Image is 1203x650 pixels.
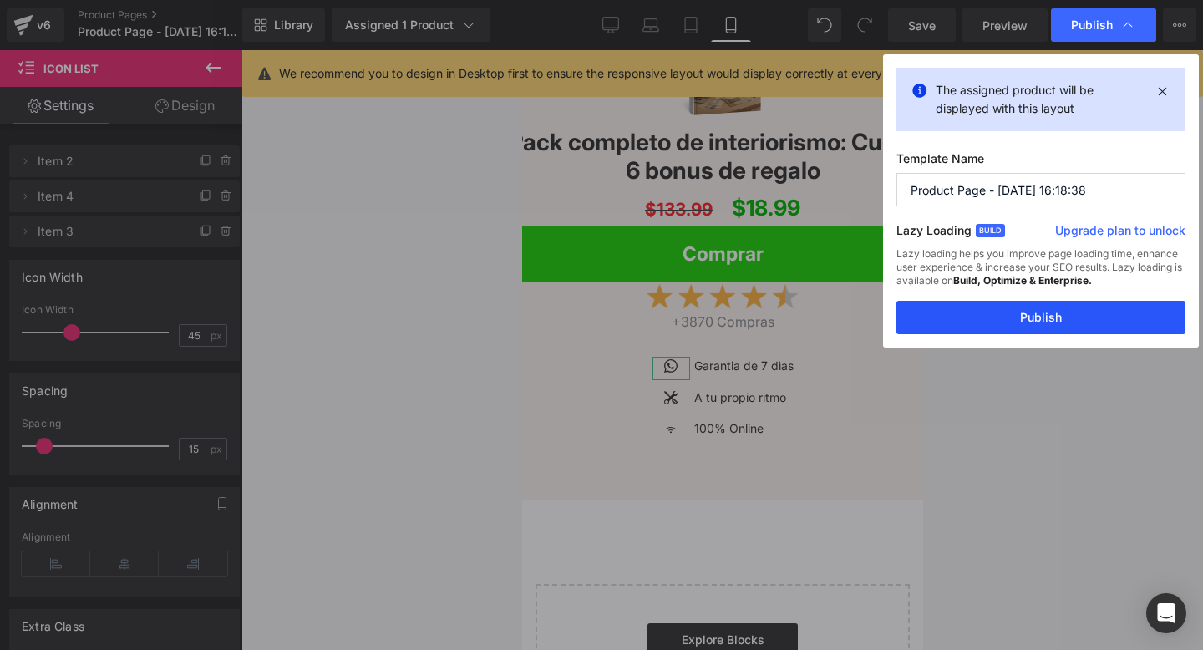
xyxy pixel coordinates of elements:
[172,307,272,325] p: Garantia de 7 dìas
[160,192,241,216] span: Comprar
[172,338,272,357] p: A tu propio ritmo
[896,151,1185,173] label: Template Name
[123,149,190,170] span: $133.99
[1055,222,1185,246] a: Upgrade plan to unlock
[172,369,272,388] p: 100% Online
[896,247,1185,301] div: Lazy loading helps you improve page loading time, enhance user experience & increase your SEO res...
[953,274,1092,287] strong: Build, Optimize & Enterprise.
[976,224,1005,237] span: Build
[896,220,972,247] label: Lazy Loading
[1146,593,1186,633] div: Open Intercom Messenger
[936,81,1146,118] p: The assigned product will be displayed with this layout
[125,573,276,607] a: Explore Blocks
[896,301,1185,334] button: Publish
[210,140,278,175] span: $18.99
[1071,18,1113,33] span: Publish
